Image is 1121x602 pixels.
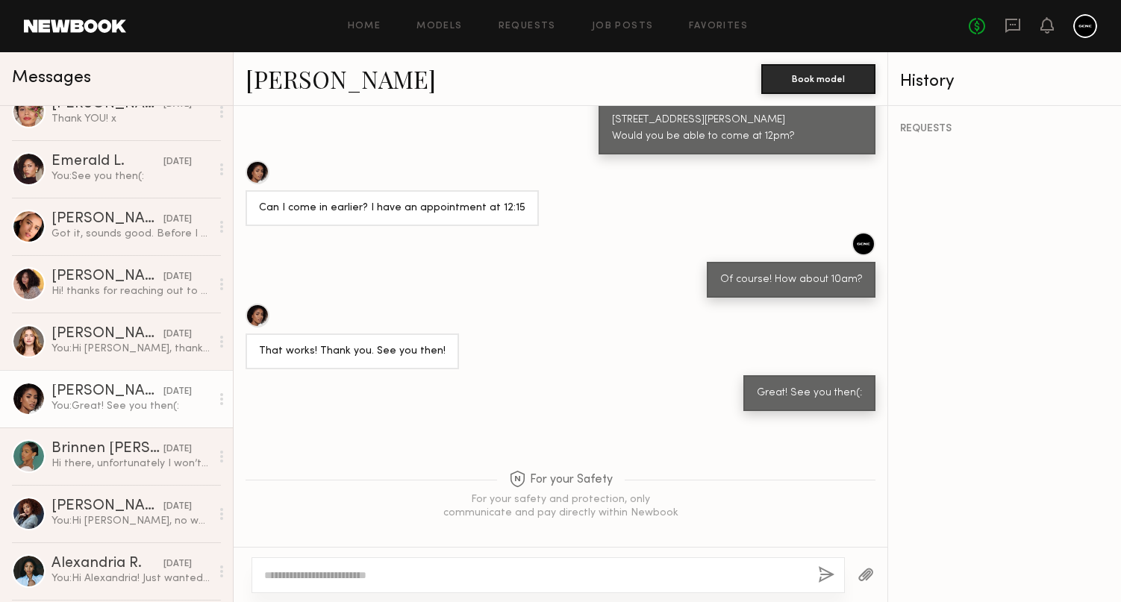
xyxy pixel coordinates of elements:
div: [DATE] [163,327,192,342]
div: History [900,73,1109,90]
div: REQUESTS [900,124,1109,134]
div: Got it, sounds good. Before I️ move forward with scheduling the casting could I️ please learn a b... [51,227,210,241]
div: [DATE] [163,557,192,571]
div: [DATE] [163,385,192,399]
a: Job Posts [592,22,654,31]
div: You: See you then(: [51,169,210,184]
div: Great! See you then(: [757,385,862,402]
div: [DATE] [163,155,192,169]
span: For your Safety [509,471,613,489]
div: Awesome, we are located in [GEOGRAPHIC_DATA]. Our office is: [STREET_ADDRESS][PERSON_NAME] Would ... [612,78,862,146]
span: Messages [12,69,91,87]
div: [DATE] [163,270,192,284]
a: Favorites [689,22,748,31]
a: [PERSON_NAME] [246,63,436,95]
div: Alexandria R. [51,556,163,571]
div: [DATE] [163,213,192,227]
div: [DATE] [163,500,192,514]
div: [PERSON_NAME] [51,269,163,284]
div: Hi! thanks for reaching out to me! what are the details of the job? Rate, usage, brand etc thanks... [51,284,210,298]
div: You: Hi [PERSON_NAME], no worries at all! 100% understandable! Thank you for your time (: [51,514,210,528]
a: Book model [761,72,875,84]
div: Hi there, unfortunately I won’t be able to make it out that way for the casting. Due to my transp... [51,457,210,471]
div: You: Great! See you then(: [51,399,210,413]
div: For your safety and protection, only communicate and pay directly within Newbook [441,493,680,520]
div: Emerald L. [51,154,163,169]
div: Brinnen [PERSON_NAME] [51,442,163,457]
div: Of course! How about 10am? [720,272,862,289]
div: Thank YOU! x [51,112,210,126]
div: You: Hi [PERSON_NAME], thanks for your response! We're LA based (: [51,342,210,356]
a: Models [416,22,462,31]
div: Can I come in earlier? I have an appointment at 12:15 [259,200,525,217]
div: [PERSON_NAME] [51,212,163,227]
div: [DATE] [163,442,192,457]
div: [PERSON_NAME] [51,327,163,342]
div: You: Hi Alexandria! Just wanted to check in to see if you were coming in [DATE], since our team i... [51,571,210,586]
div: [PERSON_NAME] [51,384,163,399]
a: Requests [499,22,556,31]
button: Book model [761,64,875,94]
a: Home [348,22,381,31]
div: That works! Thank you. See you then! [259,343,446,360]
div: [PERSON_NAME] [51,499,163,514]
